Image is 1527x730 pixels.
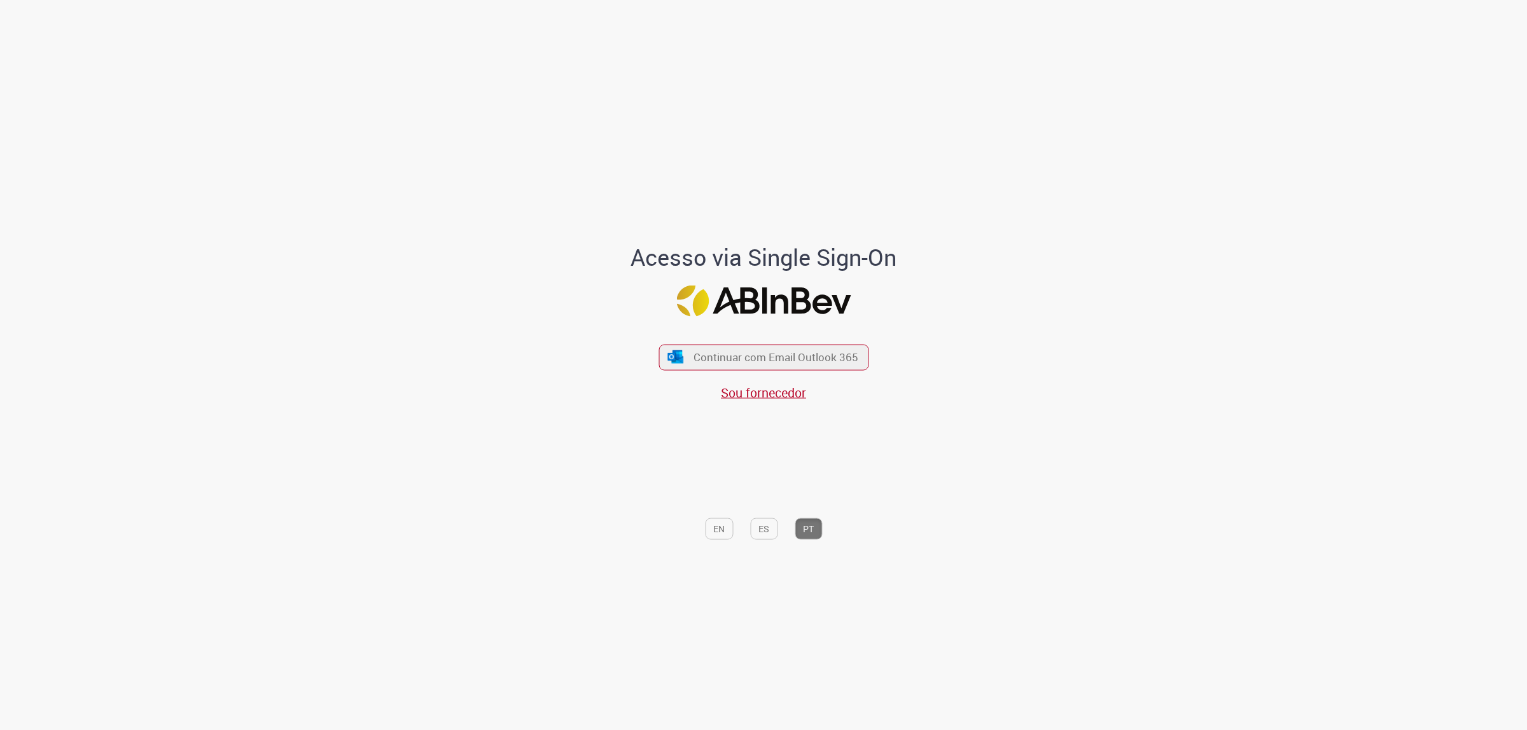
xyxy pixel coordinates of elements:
[721,383,806,401] a: Sou fornecedor
[705,518,733,539] button: EN
[587,245,940,270] h1: Acesso via Single Sign-On
[676,285,851,316] img: Logo ABInBev
[795,518,822,539] button: PT
[659,344,868,370] button: ícone Azure/Microsoft 360 Continuar com Email Outlook 365
[694,350,858,364] span: Continuar com Email Outlook 365
[667,350,685,364] img: ícone Azure/Microsoft 360
[750,518,777,539] button: ES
